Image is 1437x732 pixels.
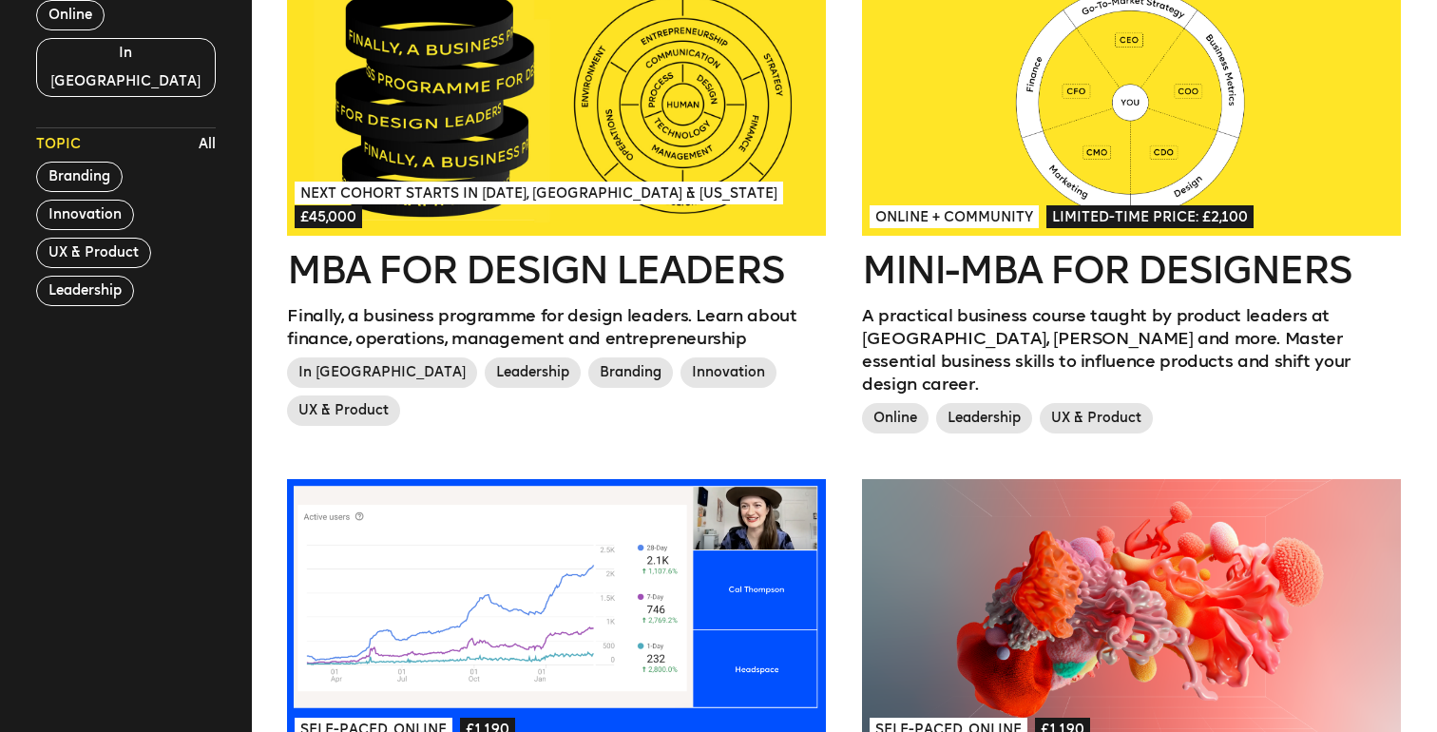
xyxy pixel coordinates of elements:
span: UX & Product [287,395,400,426]
button: Leadership [36,276,134,306]
span: Next Cohort Starts in [DATE], [GEOGRAPHIC_DATA] & [US_STATE] [295,182,782,204]
button: In [GEOGRAPHIC_DATA] [36,38,216,97]
span: Branding [588,357,673,388]
h2: MBA for Design Leaders [287,251,826,289]
button: UX & Product [36,238,151,268]
span: Leadership [936,403,1032,433]
h2: Mini-MBA for Designers [862,251,1401,289]
p: A practical business course taught by product leaders at [GEOGRAPHIC_DATA], [PERSON_NAME] and mor... [862,304,1401,395]
span: In [GEOGRAPHIC_DATA] [287,357,477,388]
button: All [194,130,220,159]
span: Limited-time price: £2,100 [1046,205,1254,228]
span: Topic [36,135,81,154]
span: £45,000 [295,205,362,228]
span: UX & Product [1040,403,1153,433]
span: Online + Community [870,205,1039,228]
span: Leadership [485,357,581,388]
button: Innovation [36,200,134,230]
span: Innovation [680,357,776,388]
button: Branding [36,162,123,192]
p: Finally, a business programme for design leaders. Learn about finance, operations, management and... [287,304,826,350]
span: Online [862,403,929,433]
